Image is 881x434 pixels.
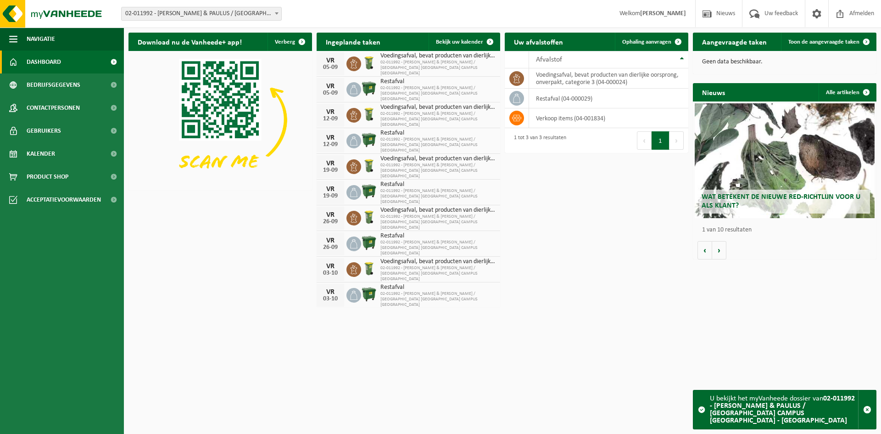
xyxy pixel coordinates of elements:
div: 19-09 [321,193,340,199]
span: Voedingsafval, bevat producten van dierlijke oorsprong, onverpakt, categorie 3 [380,258,496,265]
span: Restafval [380,181,496,188]
img: WB-1100-HPE-GN-01 [361,184,377,199]
a: Alle artikelen [819,83,875,101]
span: Contactpersonen [27,96,80,119]
span: Restafval [380,232,496,240]
h2: Aangevraagde taken [693,33,776,51]
span: Voedingsafval, bevat producten van dierlijke oorsprong, onverpakt, categorie 3 [380,155,496,163]
span: 02-011992 - [PERSON_NAME] & [PERSON_NAME] / [GEOGRAPHIC_DATA] [GEOGRAPHIC_DATA] CAMPUS [GEOGRAPHI... [380,265,496,282]
a: Ophaling aanvragen [615,33,687,51]
img: WB-0140-HPE-GN-50 [361,261,377,276]
div: 05-09 [321,90,340,96]
td: restafval (04-000029) [529,89,688,108]
span: 02-011992 - [PERSON_NAME] & [PERSON_NAME] / [GEOGRAPHIC_DATA] [GEOGRAPHIC_DATA] CAMPUS [GEOGRAPHI... [380,163,496,179]
img: WB-0140-HPE-GN-50 [361,209,377,225]
img: WB-0140-HPE-GN-50 [361,55,377,71]
button: Next [669,131,684,150]
button: 1 [652,131,669,150]
span: Toon de aangevraagde taken [788,39,859,45]
div: 26-09 [321,244,340,251]
strong: [PERSON_NAME] [640,10,686,17]
img: WB-1100-HPE-GN-01 [361,81,377,96]
span: 02-011992 - [PERSON_NAME] & [PERSON_NAME] / [GEOGRAPHIC_DATA] [GEOGRAPHIC_DATA] CAMPUS [GEOGRAPHI... [380,214,496,231]
span: Bedrijfsgegevens [27,73,80,96]
span: Product Shop [27,165,68,188]
span: 02-011992 - [PERSON_NAME] & [PERSON_NAME] / [GEOGRAPHIC_DATA] [GEOGRAPHIC_DATA] CAMPUS [GEOGRAPHI... [380,60,496,76]
span: Afvalstof [536,56,562,63]
h2: Ingeplande taken [317,33,390,51]
div: 05-09 [321,64,340,71]
span: Ophaling aanvragen [622,39,671,45]
td: verkoop items (04-001834) [529,108,688,128]
h2: Uw afvalstoffen [505,33,572,51]
img: WB-0140-HPE-GN-50 [361,107,377,122]
button: Previous [637,131,652,150]
img: WB-1100-HPE-GN-01 [361,132,377,148]
span: Bekijk uw kalender [436,39,483,45]
span: Voedingsafval, bevat producten van dierlijke oorsprong, onverpakt, categorie 3 [380,104,496,111]
p: 1 van 10 resultaten [702,227,872,233]
a: Bekijk uw kalender [429,33,499,51]
span: 02-011992 - [PERSON_NAME] & [PERSON_NAME] / [GEOGRAPHIC_DATA] [GEOGRAPHIC_DATA] CAMPUS [GEOGRAPHI... [380,291,496,308]
span: Voedingsafval, bevat producten van dierlijke oorsprong, onverpakt, categorie 3 [380,207,496,214]
span: 02-011992 - [PERSON_NAME] & [PERSON_NAME] / [GEOGRAPHIC_DATA] [GEOGRAPHIC_DATA] CAMPUS [GEOGRAPHI... [380,240,496,256]
div: 1 tot 3 van 3 resultaten [509,130,566,151]
img: WB-0140-HPE-GN-50 [361,158,377,174]
span: Restafval [380,284,496,291]
button: Volgende [712,241,726,259]
span: Restafval [380,78,496,85]
p: Geen data beschikbaar. [702,59,867,65]
button: Verberg [268,33,311,51]
span: Wat betekent de nieuwe RED-richtlijn voor u als klant? [702,193,860,209]
img: WB-1100-HPE-GN-01 [361,235,377,251]
div: VR [321,237,340,244]
span: Voedingsafval, bevat producten van dierlijke oorsprong, onverpakt, categorie 3 [380,52,496,60]
div: VR [321,83,340,90]
div: U bekijkt het myVanheede dossier van [710,390,858,429]
a: Toon de aangevraagde taken [781,33,875,51]
div: VR [321,108,340,116]
img: WB-1100-HPE-GN-01 [361,287,377,302]
strong: 02-011992 - [PERSON_NAME] & PAULUS / [GEOGRAPHIC_DATA] CAMPUS [GEOGRAPHIC_DATA] - [GEOGRAPHIC_DATA] [710,395,855,424]
td: voedingsafval, bevat producten van dierlijke oorsprong, onverpakt, categorie 3 (04-000024) [529,68,688,89]
div: 12-09 [321,141,340,148]
span: Kalender [27,142,55,165]
div: VR [321,134,340,141]
span: 02-011992 - [PERSON_NAME] & [PERSON_NAME] / [GEOGRAPHIC_DATA] [GEOGRAPHIC_DATA] CAMPUS [GEOGRAPHI... [380,85,496,102]
div: VR [321,160,340,167]
span: 02-011992 - [PERSON_NAME] & [PERSON_NAME] / [GEOGRAPHIC_DATA] [GEOGRAPHIC_DATA] CAMPUS [GEOGRAPHI... [380,111,496,128]
span: Dashboard [27,51,61,73]
div: VR [321,288,340,296]
span: Navigatie [27,28,55,51]
span: Acceptatievoorwaarden [27,188,101,211]
h2: Nieuws [693,83,734,101]
span: Gebruikers [27,119,61,142]
span: 02-011992 - [PERSON_NAME] & [PERSON_NAME] / [GEOGRAPHIC_DATA] [GEOGRAPHIC_DATA] CAMPUS [GEOGRAPHI... [380,188,496,205]
div: 03-10 [321,296,340,302]
span: 02-011992 - PETRUS & PAULUS / VZW KSOO CAMPUS OLVO - OOSTENDE [121,7,282,21]
div: 12-09 [321,116,340,122]
span: 02-011992 - PETRUS & PAULUS / VZW KSOO CAMPUS OLVO - OOSTENDE [122,7,281,20]
button: Vorige [697,241,712,259]
div: 26-09 [321,219,340,225]
div: 03-10 [321,270,340,276]
span: 02-011992 - [PERSON_NAME] & [PERSON_NAME] / [GEOGRAPHIC_DATA] [GEOGRAPHIC_DATA] CAMPUS [GEOGRAPHI... [380,137,496,153]
div: VR [321,211,340,219]
a: Wat betekent de nieuwe RED-richtlijn voor u als klant? [695,103,875,218]
span: Verberg [275,39,295,45]
div: VR [321,57,340,64]
span: Restafval [380,130,496,137]
div: 19-09 [321,167,340,174]
div: VR [321,263,340,270]
h2: Download nu de Vanheede+ app! [128,33,251,51]
div: VR [321,186,340,193]
img: Download de VHEPlus App [128,51,312,189]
